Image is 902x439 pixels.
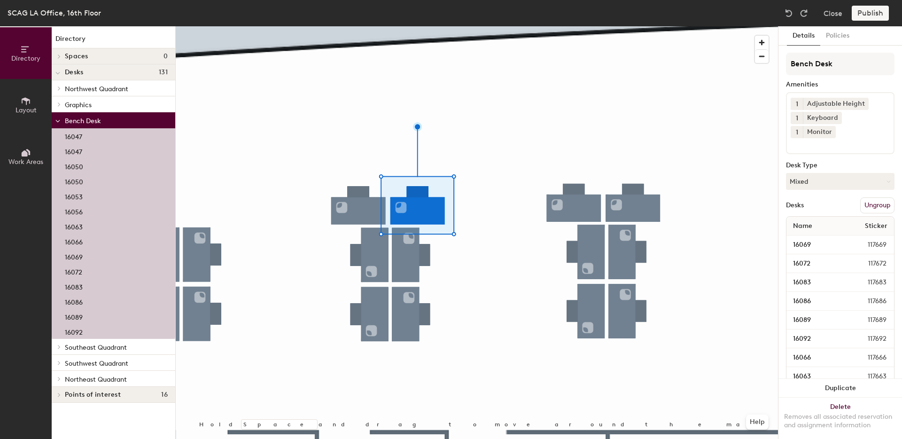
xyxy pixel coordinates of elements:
[791,112,803,124] button: 1
[788,370,845,383] input: Unnamed desk
[8,7,101,19] div: SCAG LA Office, 16th Floor
[803,98,869,110] div: Adjustable Height
[796,113,798,123] span: 1
[791,98,803,110] button: 1
[824,6,842,21] button: Close
[860,197,894,213] button: Ungroup
[161,391,168,399] span: 16
[796,127,798,137] span: 1
[845,277,892,288] span: 117683
[159,69,168,76] span: 131
[746,415,769,430] button: Help
[796,99,798,109] span: 1
[791,126,803,138] button: 1
[786,162,894,169] div: Desk Type
[787,26,820,46] button: Details
[803,112,842,124] div: Keyboard
[778,379,902,398] button: Duplicate
[52,34,175,48] h1: Directory
[845,353,892,363] span: 117666
[65,376,127,384] span: Northeast Quadrant
[845,334,892,344] span: 117692
[65,101,92,109] span: Graphics
[65,130,82,141] p: 16047
[788,295,845,308] input: Unnamed desk
[65,311,83,321] p: 16089
[845,315,892,325] span: 117689
[65,160,83,171] p: 16050
[65,69,83,76] span: Desks
[11,55,40,63] span: Directory
[845,371,892,382] span: 117663
[65,296,83,306] p: 16086
[786,81,894,88] div: Amenities
[788,257,846,270] input: Unnamed desk
[65,85,128,93] span: Northwest Quadrant
[65,344,127,352] span: Southeast Quadrant
[784,413,896,430] div: Removes all associated reservation and assignment information
[788,238,845,251] input: Unnamed desk
[65,205,83,216] p: 16056
[8,158,43,166] span: Work Areas
[65,145,82,156] p: 16047
[860,218,892,235] span: Sticker
[778,398,902,439] button: DeleteRemoves all associated reservation and assignment information
[65,175,83,186] p: 16050
[786,202,804,209] div: Desks
[65,281,83,291] p: 16083
[788,351,845,364] input: Unnamed desk
[65,220,83,231] p: 16063
[788,276,845,289] input: Unnamed desk
[65,117,101,125] span: Bench Desk
[163,53,168,60] span: 0
[65,391,121,399] span: Points of interest
[65,251,83,261] p: 16069
[788,218,817,235] span: Name
[788,314,845,327] input: Unnamed desk
[65,326,83,337] p: 16092
[788,332,845,345] input: Unnamed desk
[16,106,37,114] span: Layout
[820,26,855,46] button: Policies
[65,360,128,368] span: Southwest Quadrant
[65,266,82,276] p: 16072
[845,296,892,306] span: 117686
[786,173,894,190] button: Mixed
[65,53,88,60] span: Spaces
[784,8,793,18] img: Undo
[846,259,892,269] span: 117672
[845,240,892,250] span: 117669
[799,8,809,18] img: Redo
[65,235,83,246] p: 16066
[803,126,836,138] div: Monitor
[65,190,83,201] p: 16053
